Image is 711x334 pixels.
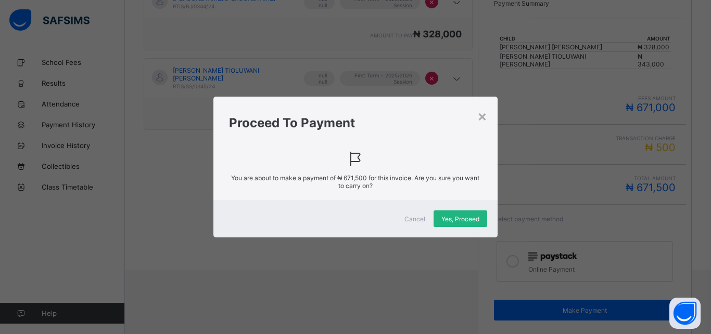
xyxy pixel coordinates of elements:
[337,174,367,182] span: ₦ 671,500
[477,107,487,125] div: ×
[229,174,482,190] span: You are about to make a payment of for this invoice. Are you sure you want to carry on?
[669,298,701,329] button: Open asap
[229,115,482,130] h1: Proceed To Payment
[404,215,425,223] span: Cancel
[441,215,479,223] span: Yes, Proceed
